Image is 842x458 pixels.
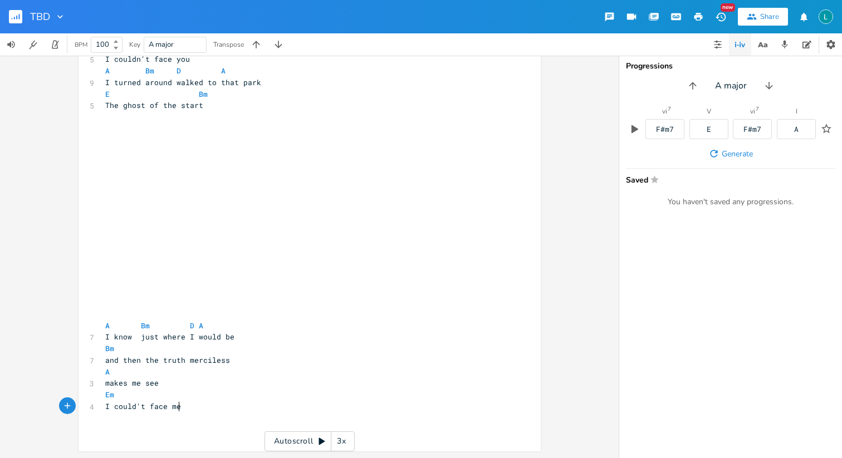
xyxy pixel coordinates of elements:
div: F#m7 [656,126,674,133]
div: Transpose [213,41,244,48]
img: Lauren Bobersky [819,9,833,24]
div: Share [760,12,779,22]
span: E [105,89,110,99]
span: I could't face me [105,401,181,411]
div: vi [662,108,667,115]
sup: 7 [668,106,671,112]
div: V [707,108,711,115]
div: vi [750,108,755,115]
div: New [721,3,735,12]
span: A major [149,40,174,50]
span: TBD [30,12,50,22]
span: Bm [141,321,150,331]
div: Autoscroll [265,431,355,451]
div: Key [129,41,140,48]
div: 3x [331,431,351,451]
div: Progressions [626,62,835,70]
div: E [707,126,711,133]
span: D [190,321,194,331]
sup: 7 [756,106,759,112]
span: Em [105,390,114,400]
span: Generate [722,149,753,159]
span: Bm [145,66,154,76]
span: D [177,66,181,76]
span: Saved [626,175,829,184]
div: A [794,126,799,133]
span: I turned around walked to that park [105,77,261,87]
span: I know just where I would be [105,332,234,342]
span: A [221,66,226,76]
span: A major [715,80,747,92]
span: A [105,66,110,76]
div: F#m7 [743,126,761,133]
span: Bm [105,343,114,353]
span: A [199,321,203,331]
span: A [105,367,110,377]
span: makes me see [105,378,159,388]
span: The ghost of the start [105,100,203,110]
span: I couldn't face you [105,54,190,64]
div: BPM [75,42,87,48]
button: New [709,7,732,27]
button: Share [738,8,788,26]
span: Bm [199,89,208,99]
div: I [796,108,797,115]
span: A [105,321,110,331]
button: Generate [704,144,757,164]
div: You haven't saved any progressions. [626,197,835,207]
span: and then the truth merciless [105,355,230,365]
